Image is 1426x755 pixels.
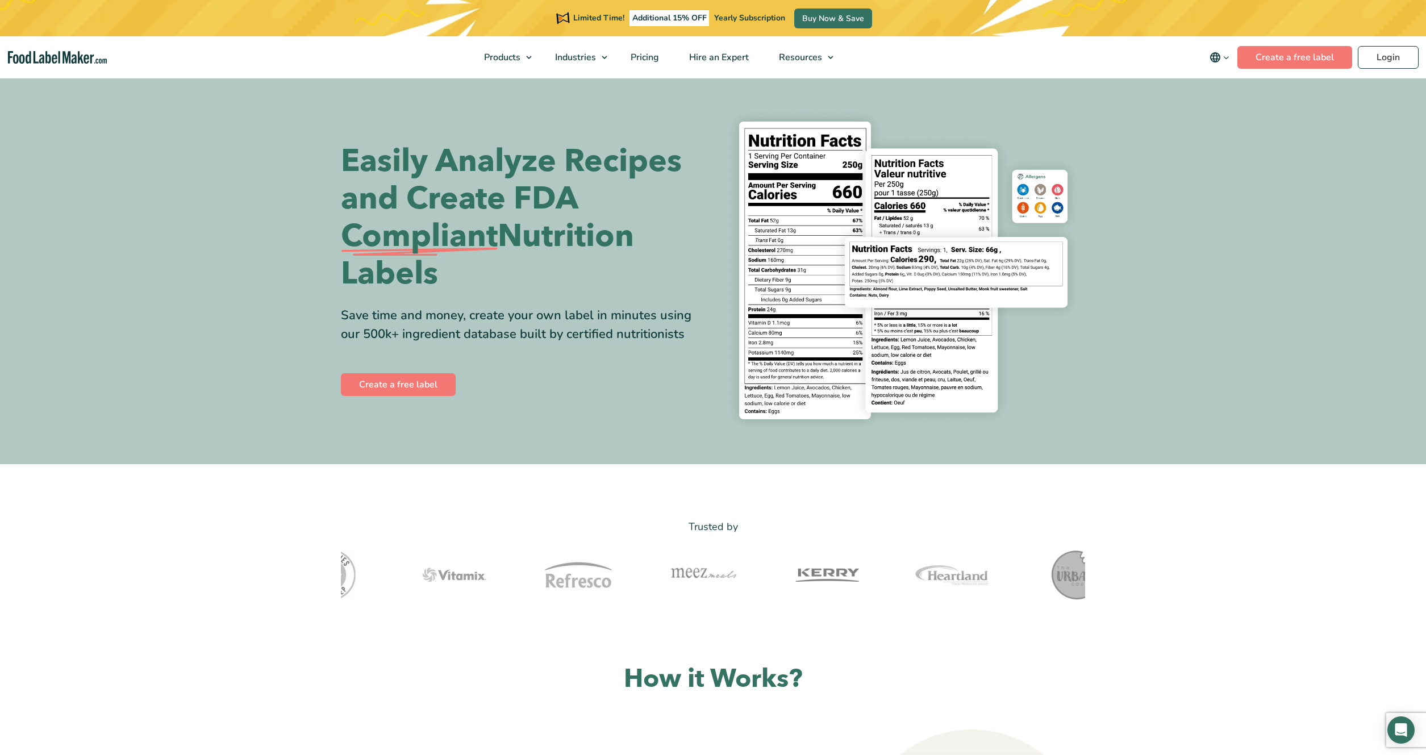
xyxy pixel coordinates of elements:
div: Open Intercom Messenger [1387,716,1415,744]
a: Buy Now & Save [794,9,872,28]
a: Create a free label [1237,46,1352,69]
div: Save time and money, create your own label in minutes using our 500k+ ingredient database built b... [341,306,704,344]
a: Hire an Expert [674,36,761,78]
h2: How it Works? [341,662,1085,696]
span: Pricing [627,51,660,64]
span: Limited Time! [573,12,624,23]
a: Industries [540,36,613,78]
span: Industries [552,51,597,64]
span: Resources [775,51,823,64]
a: Create a free label [341,373,456,396]
a: Products [469,36,537,78]
a: Pricing [616,36,672,78]
a: Resources [764,36,839,78]
span: Yearly Subscription [714,12,785,23]
span: Hire an Expert [686,51,750,64]
span: Additional 15% OFF [629,10,710,26]
a: Login [1358,46,1419,69]
span: Products [481,51,522,64]
p: Trusted by [341,519,1085,535]
h1: Easily Analyze Recipes and Create FDA Nutrition Labels [341,143,704,293]
span: Compliant [341,218,498,255]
